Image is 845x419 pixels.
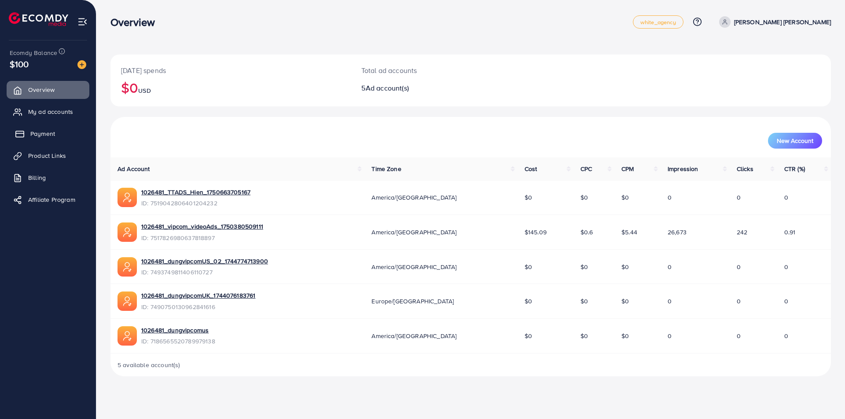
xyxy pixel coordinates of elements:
[118,222,137,242] img: ic-ads-acc.e4c84228.svg
[118,291,137,311] img: ic-ads-acc.e4c84228.svg
[784,297,788,306] span: 0
[371,332,456,340] span: America/[GEOGRAPHIC_DATA]
[668,164,698,173] span: Impression
[668,228,687,237] span: 26,673
[121,65,340,76] p: [DATE] spends
[580,164,592,173] span: CPC
[737,228,747,237] span: 242
[7,191,89,208] a: Affiliate Program
[580,193,588,202] span: $0
[10,48,57,57] span: Ecomdy Balance
[141,188,250,197] a: 1026481_TTADS_Hien_1750663705167
[121,79,340,96] h2: $0
[784,262,788,271] span: 0
[7,103,89,120] a: My ad accounts
[580,332,588,340] span: $0
[716,16,831,28] a: [PERSON_NAME] [PERSON_NAME]
[361,65,520,76] p: Total ad accounts
[371,193,456,202] span: America/[GEOGRAPHIC_DATA]
[141,257,268,266] a: 1026481_dungvipcomUS_02_1744774713900
[141,199,250,208] span: ID: 7519042806401204232
[30,129,55,138] span: Payment
[28,151,66,160] span: Product Links
[7,169,89,186] a: Billing
[7,125,89,142] a: Payment
[141,291,255,300] a: 1026481_dungvipcomUK_1744076183761
[371,228,456,237] span: America/[GEOGRAPHIC_DATA]
[28,173,46,182] span: Billing
[621,193,629,202] span: $0
[777,138,813,144] span: New Account
[118,361,180,369] span: 5 available account(s)
[621,164,634,173] span: CPM
[580,262,588,271] span: $0
[784,164,805,173] span: CTR (%)
[621,262,629,271] span: $0
[640,19,676,25] span: white_agency
[28,107,73,116] span: My ad accounts
[525,193,532,202] span: $0
[525,228,547,237] span: $145.09
[525,332,532,340] span: $0
[737,164,753,173] span: Clicks
[580,297,588,306] span: $0
[525,164,537,173] span: Cost
[737,193,741,202] span: 0
[371,262,456,271] span: America/[GEOGRAPHIC_DATA]
[141,233,263,242] span: ID: 7517826980637818897
[361,84,520,92] h2: 5
[110,16,162,29] h3: Overview
[668,262,672,271] span: 0
[784,228,796,237] span: 0.91
[668,193,672,202] span: 0
[7,81,89,98] a: Overview
[734,17,831,27] p: [PERSON_NAME] [PERSON_NAME]
[371,164,401,173] span: Time Zone
[737,297,741,306] span: 0
[371,297,454,306] span: Europe/[GEOGRAPHIC_DATA]
[9,12,68,26] img: logo
[525,297,532,306] span: $0
[633,15,683,29] a: white_agency
[668,332,672,340] span: 0
[118,257,137,277] img: ic-ads-acc.e4c84228.svg
[28,195,75,204] span: Affiliate Program
[10,58,29,70] span: $100
[77,17,88,27] img: menu
[141,222,263,231] a: 1026481_vipcom_videoAds_1750380509111
[768,133,822,149] button: New Account
[141,302,255,311] span: ID: 7490750130962841616
[118,164,150,173] span: Ad Account
[28,85,55,94] span: Overview
[668,297,672,306] span: 0
[77,60,86,69] img: image
[621,297,629,306] span: $0
[141,326,215,335] a: 1026481_dungvipcomus
[118,326,137,346] img: ic-ads-acc.e4c84228.svg
[141,268,268,277] span: ID: 7493749811406110727
[784,193,788,202] span: 0
[621,228,637,237] span: $5.44
[141,337,215,346] span: ID: 7186565520789979138
[7,147,89,164] a: Product Links
[580,228,593,237] span: $0.6
[784,332,788,340] span: 0
[737,262,741,271] span: 0
[118,188,137,207] img: ic-ads-acc.e4c84228.svg
[737,332,741,340] span: 0
[621,332,629,340] span: $0
[138,86,151,95] span: USD
[366,83,409,93] span: Ad account(s)
[525,262,532,271] span: $0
